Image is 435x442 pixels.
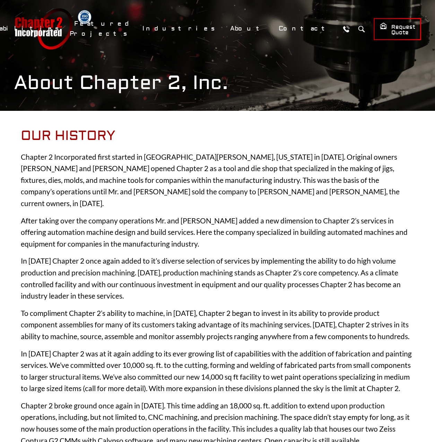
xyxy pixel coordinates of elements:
[380,22,415,36] span: Request Quote
[70,16,134,41] a: Featured Projects
[21,307,414,342] p: To compliment Chapter 2’s ability to machine, in [DATE], Chapter 2 began to invest in its ability...
[21,151,414,209] p: Chapter 2 Incorporated first started in [GEOGRAPHIC_DATA][PERSON_NAME], [US_STATE] in [DATE]. Ori...
[21,255,414,301] p: In [DATE] Chapter 2 once again added to it’s diverse selection of services by implementing the ab...
[21,128,414,144] h2: Our History
[21,215,414,250] p: After taking over the company operations Mr. and [PERSON_NAME] added a new dimension to Chapter 2...
[226,21,271,36] a: About
[274,21,336,36] a: Contact
[14,71,421,95] h1: About Chapter 2, Inc.
[138,21,222,36] a: Industries
[374,18,421,40] a: Request Quote
[340,23,353,35] a: Call Us
[355,23,368,35] button: Search
[21,348,414,394] p: In [DATE] Chapter 2 was at it again adding to its ever growing list of capabilities with the addi...
[14,8,73,50] a: Chapter 2 Incorporated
